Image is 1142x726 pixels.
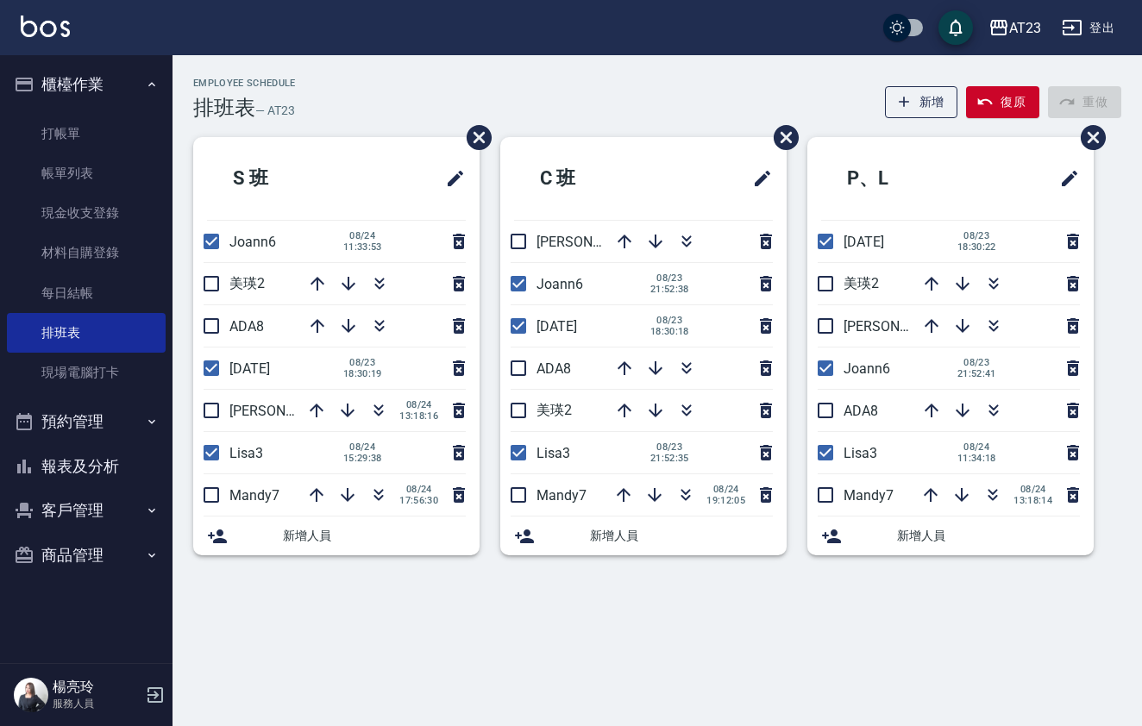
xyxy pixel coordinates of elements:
span: 08/24 [343,230,382,241]
span: 08/24 [399,484,438,495]
span: 13:18:16 [399,410,438,422]
span: 08/24 [399,399,438,410]
a: 帳單列表 [7,153,166,193]
a: 打帳單 [7,114,166,153]
button: 新增 [885,86,958,118]
span: 刪除班表 [761,112,801,163]
span: [PERSON_NAME]19 [229,403,348,419]
span: Lisa3 [844,445,877,461]
span: [PERSON_NAME]19 [536,234,656,250]
span: 修改班表的標題 [742,158,773,199]
span: 08/23 [650,441,689,453]
div: 新增人員 [500,516,787,555]
span: 18:30:18 [650,326,689,337]
span: Joann6 [229,234,276,250]
span: 修改班表的標題 [435,158,466,199]
button: 客戶管理 [7,488,166,533]
span: 11:33:53 [343,241,382,253]
a: 排班表 [7,313,166,353]
p: 服務人員 [53,696,141,711]
span: 新增人員 [590,527,773,545]
span: 08/24 [706,484,745,495]
span: ADA8 [229,318,264,335]
span: 美瑛2 [229,275,265,291]
div: 新增人員 [807,516,1094,555]
span: [PERSON_NAME]19 [844,318,963,335]
span: 08/23 [957,357,996,368]
a: 每日結帳 [7,273,166,313]
button: save [938,10,973,45]
button: 商品管理 [7,533,166,578]
div: AT23 [1009,17,1041,39]
span: 08/23 [650,315,689,326]
span: Lisa3 [536,445,570,461]
button: 復原 [966,86,1039,118]
a: 現金收支登錄 [7,193,166,233]
h2: C 班 [514,147,671,210]
button: 報表及分析 [7,444,166,489]
a: 材料自購登錄 [7,233,166,272]
span: Mandy7 [229,487,279,504]
span: Mandy7 [844,487,894,504]
span: [DATE] [536,318,577,335]
span: 08/23 [343,357,382,368]
button: 櫃檯作業 [7,62,166,107]
h2: Employee Schedule [193,78,296,89]
div: 新增人員 [193,516,480,555]
button: 登出 [1055,12,1121,44]
span: ADA8 [536,360,571,377]
span: [DATE] [229,360,270,377]
span: 13:18:14 [1013,495,1052,506]
span: 21:52:41 [957,368,996,379]
button: 預約管理 [7,399,166,444]
span: [DATE] [844,234,884,250]
a: 現場電腦打卡 [7,353,166,392]
h5: 楊亮玲 [53,679,141,696]
span: 18:30:22 [957,241,996,253]
span: 17:56:30 [399,495,438,506]
span: 刪除班表 [1068,112,1108,163]
span: 刪除班表 [454,112,494,163]
span: 18:30:19 [343,368,382,379]
span: 美瑛2 [844,275,879,291]
span: 15:29:38 [343,453,382,464]
span: Joann6 [844,360,890,377]
span: 11:34:18 [957,453,996,464]
h6: — AT23 [255,102,295,120]
span: 08/23 [957,230,996,241]
span: Mandy7 [536,487,587,504]
span: 21:52:35 [650,453,689,464]
span: Joann6 [536,276,583,292]
span: 08/24 [957,441,996,453]
span: 修改班表的標題 [1049,158,1080,199]
span: 08/24 [1013,484,1052,495]
span: 08/23 [650,272,689,284]
h2: P、L [821,147,982,210]
h3: 排班表 [193,96,255,120]
span: 新增人員 [283,527,466,545]
span: ADA8 [844,403,878,419]
span: 19:12:05 [706,495,745,506]
img: Person [14,678,48,712]
span: 21:52:38 [650,284,689,295]
span: 新增人員 [897,527,1080,545]
span: 08/24 [343,441,382,453]
h2: S 班 [207,147,364,210]
span: 美瑛2 [536,402,572,418]
button: AT23 [982,10,1048,46]
span: Lisa3 [229,445,263,461]
img: Logo [21,16,70,37]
